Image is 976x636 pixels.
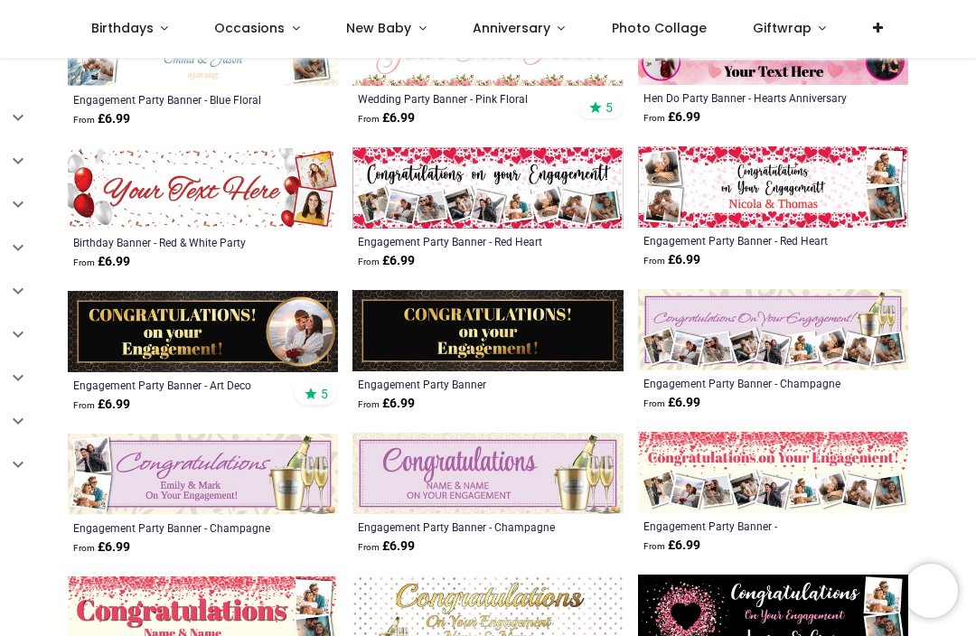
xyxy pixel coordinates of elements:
[73,520,281,535] a: Engagement Party Banner - Champagne
[358,399,380,409] span: From
[68,148,338,229] img: Personalised Happy Birthday Banner - Red & White Party Balloons - 2 Photo Upload
[643,398,665,408] span: From
[73,92,281,107] a: Engagement Party Banner - Blue Floral
[904,564,958,618] iframe: Brevo live chat
[73,378,281,392] a: Engagement Party Banner - Art Deco
[358,395,415,413] strong: £ 6.99
[643,541,665,551] span: From
[643,256,665,266] span: From
[358,377,566,391] a: Engagement Party Banner
[643,108,700,126] strong: £ 6.99
[358,91,566,106] a: Wedding Party Banner - Pink Floral
[643,90,851,105] a: Hen Do Party Banner - Hearts Anniversary Engagement
[358,252,415,270] strong: £ 6.99
[73,400,95,410] span: From
[753,19,812,37] span: Giftwrap
[73,543,95,553] span: From
[73,538,130,556] strong: £ 6.99
[352,290,623,371] img: Engagement Party Banner - Black & Gold Art Deco
[73,235,281,249] a: Birthday Banner - Red & White Party Balloons
[358,109,415,127] strong: £ 6.99
[643,537,700,555] strong: £ 6.99
[643,519,851,533] a: Engagement Party Banner - Congratulations
[643,251,700,269] strong: £ 6.99
[612,19,707,37] span: Photo Collage
[352,433,623,514] img: Personalised Engagement Party Banner - Champagne - Custom Name
[73,115,95,125] span: From
[638,432,908,513] img: Personalised Engagement Party Banner - Congratulations - 9 Photo Upload
[73,253,130,271] strong: £ 6.99
[643,394,700,412] strong: £ 6.99
[473,19,550,37] span: Anniversary
[358,542,380,552] span: From
[68,291,338,372] img: Personalised Engagement Party Banner - Art Deco - 1 Photo Upload
[643,376,851,390] a: Engagement Party Banner - Champagne
[643,233,851,248] a: Engagement Party Banner - Red Heart Design
[638,289,908,370] img: Personalised Engagement Party Banner - Champagne - 9 Photo Upload
[321,386,328,402] span: 5
[358,114,380,124] span: From
[214,19,285,37] span: Occasions
[358,234,566,248] a: Engagement Party Banner - Red Heart Design
[73,257,95,267] span: From
[91,19,154,37] span: Birthdays
[73,396,130,414] strong: £ 6.99
[358,538,415,556] strong: £ 6.99
[605,99,613,116] span: 5
[358,257,380,267] span: From
[638,146,908,228] img: Personalised Engagement Party Banner - Red Heart Design - Custom Name & 4 Photo Upload
[346,19,411,37] span: New Baby
[358,519,566,534] a: Engagement Party Banner - Champagne
[352,147,623,229] img: Personalised Engagement Party Banner - Red Heart Design - Custom Name & 9 Photo Upload
[68,434,338,515] img: Personalised Engagement Party Banner - Champagne - Custom Name & 2 Photo Upload
[73,110,130,128] strong: £ 6.99
[643,113,665,123] span: From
